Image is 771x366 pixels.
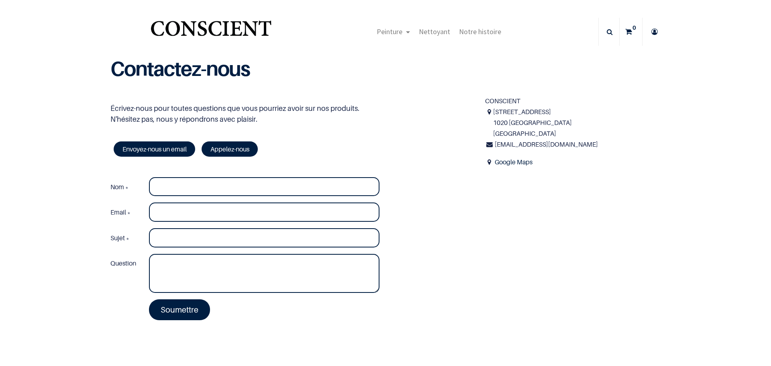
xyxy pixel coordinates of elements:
a: Google Maps [495,158,532,166]
span: [EMAIL_ADDRESS][DOMAIN_NAME] [495,140,598,148]
span: Nettoyant [419,27,450,36]
span: Nom [110,183,124,191]
span: CONSCIENT [485,97,520,105]
span: Email [110,208,126,216]
a: Logo of Conscient [149,16,273,48]
span: Peinture [377,27,402,36]
img: Conscient [149,16,273,48]
i: Adresse [485,106,493,117]
span: Question [110,259,136,267]
span: Notre histoire [459,27,501,36]
a: Envoyez-nous un email [114,141,195,157]
b: Contactez-nous [110,56,250,81]
a: Soumettre [149,299,210,320]
sup: 0 [630,24,638,32]
span: Address [485,157,494,168]
span: Sujet [110,234,125,242]
p: Écrivez-nous pour toutes questions que vous pourriez avoir sur nos produits. N'hésitez pas, nous ... [110,103,473,125]
a: Appelez-nous [202,141,258,157]
span: [STREET_ADDRESS] 1020 [GEOGRAPHIC_DATA] [GEOGRAPHIC_DATA] [493,106,661,139]
i: Courriel [485,139,494,150]
a: Peinture [372,18,414,46]
a: 0 [620,18,642,46]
